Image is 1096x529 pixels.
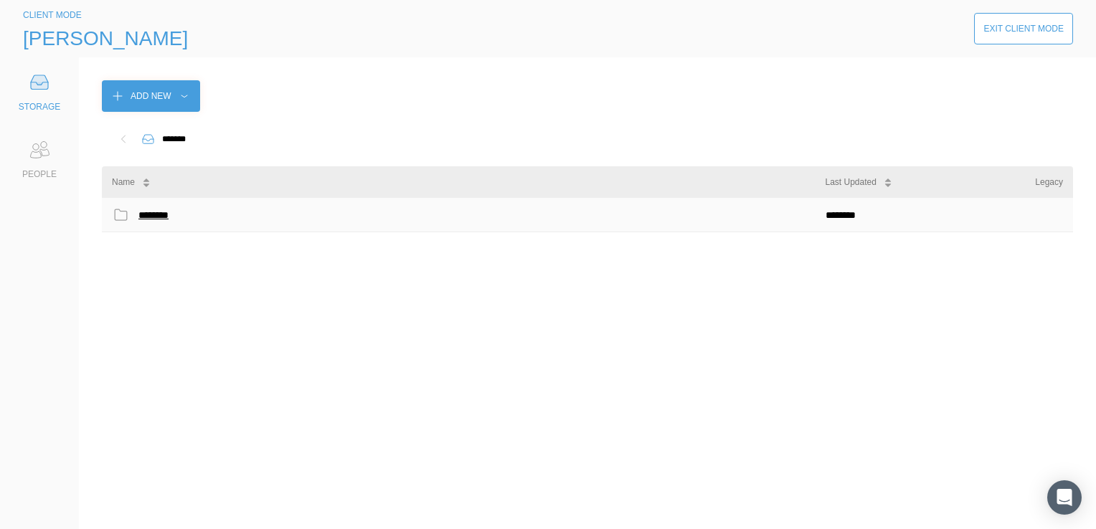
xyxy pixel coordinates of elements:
button: Add New [102,80,200,112]
div: STORAGE [19,100,60,114]
div: Add New [131,89,171,103]
button: Exit Client Mode [974,13,1073,44]
div: Last Updated [826,175,877,189]
span: [PERSON_NAME] [23,27,188,50]
span: CLIENT MODE [23,10,82,20]
div: Exit Client Mode [983,22,1064,36]
div: Legacy [1035,175,1063,189]
div: PEOPLE [22,167,57,181]
div: Open Intercom Messenger [1047,480,1082,515]
div: Name [112,175,135,189]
